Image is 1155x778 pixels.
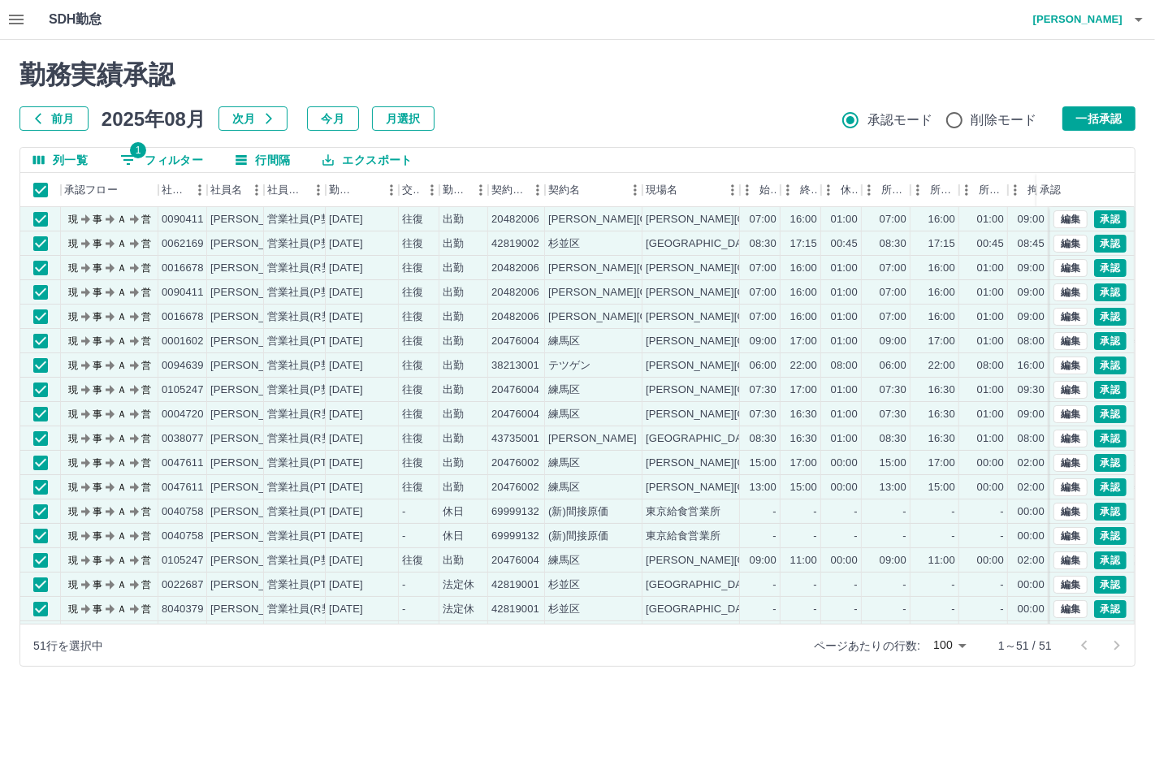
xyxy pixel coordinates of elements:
[977,261,1004,276] div: 01:00
[1094,259,1127,277] button: 承認
[880,261,906,276] div: 07:00
[831,334,858,349] div: 01:00
[162,358,204,374] div: 0094639
[141,433,151,444] text: 営
[162,173,188,207] div: 社員番号
[188,178,212,202] button: メニュー
[130,142,146,158] span: 1
[210,309,299,325] div: [PERSON_NAME]
[267,456,353,471] div: 営業社員(PT契約)
[977,236,1004,252] div: 00:45
[162,407,204,422] div: 0004720
[977,285,1004,300] div: 01:00
[880,285,906,300] div: 07:00
[750,407,776,422] div: 07:30
[880,431,906,447] div: 08:30
[1094,332,1127,350] button: 承認
[68,287,78,298] text: 現
[1094,600,1127,618] button: 承認
[790,261,817,276] div: 16:00
[1094,478,1127,496] button: 承認
[443,407,464,422] div: 出勤
[790,431,817,447] div: 16:30
[402,261,423,276] div: 往復
[750,236,776,252] div: 08:30
[928,334,955,349] div: 17:00
[267,334,353,349] div: 営業社員(PT契約)
[548,431,637,447] div: [PERSON_NAME]
[329,431,363,447] div: [DATE]
[1018,407,1045,422] div: 09:00
[491,334,539,349] div: 20476004
[117,262,127,274] text: Ａ
[223,148,303,172] button: 行間隔
[141,384,151,395] text: 営
[162,309,204,325] div: 0016678
[548,407,580,422] div: 練馬区
[372,106,435,131] button: 月選択
[1053,478,1088,496] button: 編集
[402,212,423,227] div: 往復
[1094,308,1127,326] button: 承認
[117,238,127,249] text: Ａ
[790,309,817,325] div: 16:00
[357,179,379,201] button: ソート
[750,285,776,300] div: 07:00
[443,173,469,207] div: 勤務区分
[141,238,151,249] text: 営
[1053,527,1088,545] button: 編集
[443,261,464,276] div: 出勤
[548,358,591,374] div: テツゲン
[210,173,242,207] div: 社員名
[930,173,956,207] div: 所定終業
[841,173,859,207] div: 休憩
[329,407,363,422] div: [DATE]
[831,285,858,300] div: 01:00
[880,383,906,398] div: 07:30
[117,433,127,444] text: Ａ
[141,360,151,371] text: 営
[928,431,955,447] div: 16:30
[93,408,102,420] text: 事
[402,334,423,349] div: 往復
[443,236,464,252] div: 出勤
[750,383,776,398] div: 07:30
[1094,430,1127,447] button: 承認
[646,334,846,349] div: [PERSON_NAME][GEOGRAPHIC_DATA]
[68,238,78,249] text: 現
[1018,285,1045,300] div: 09:00
[979,173,1005,207] div: 所定休憩
[790,358,817,374] div: 22:00
[326,173,399,207] div: 勤務日
[443,383,464,398] div: 出勤
[491,261,539,276] div: 20482006
[402,456,423,471] div: 往復
[750,358,776,374] div: 06:00
[158,173,207,207] div: 社員番号
[928,212,955,227] div: 16:00
[928,309,955,325] div: 16:00
[207,173,264,207] div: 社員名
[267,236,346,252] div: 営業社員(P契約)
[545,173,642,207] div: 契約名
[491,285,539,300] div: 20482006
[93,311,102,322] text: 事
[117,287,127,298] text: Ａ
[102,106,205,131] h5: 2025年08月
[210,334,299,349] div: [PERSON_NAME]
[141,335,151,347] text: 営
[790,285,817,300] div: 16:00
[971,110,1037,130] span: 削除モード
[862,173,911,207] div: 所定開始
[831,358,858,374] div: 08:00
[750,334,776,349] div: 09:00
[267,358,346,374] div: 営業社員(P契約)
[443,431,464,447] div: 出勤
[821,173,862,207] div: 休憩
[162,236,204,252] div: 0062169
[1018,334,1045,349] div: 08:00
[402,358,423,374] div: 往復
[1094,210,1127,228] button: 承認
[379,178,404,202] button: メニュー
[402,173,420,207] div: 交通費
